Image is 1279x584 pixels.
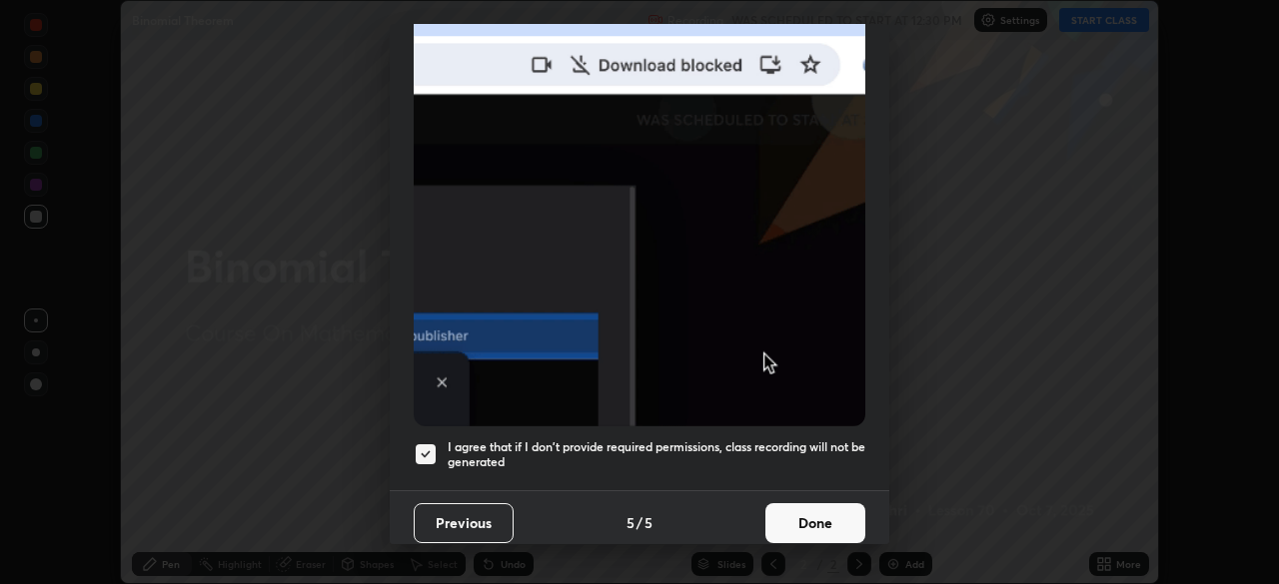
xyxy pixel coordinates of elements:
[644,512,652,533] h4: 5
[627,512,635,533] h4: 5
[765,503,865,543] button: Done
[414,503,514,543] button: Previous
[637,512,642,533] h4: /
[448,439,865,470] h5: I agree that if I don't provide required permissions, class recording will not be generated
